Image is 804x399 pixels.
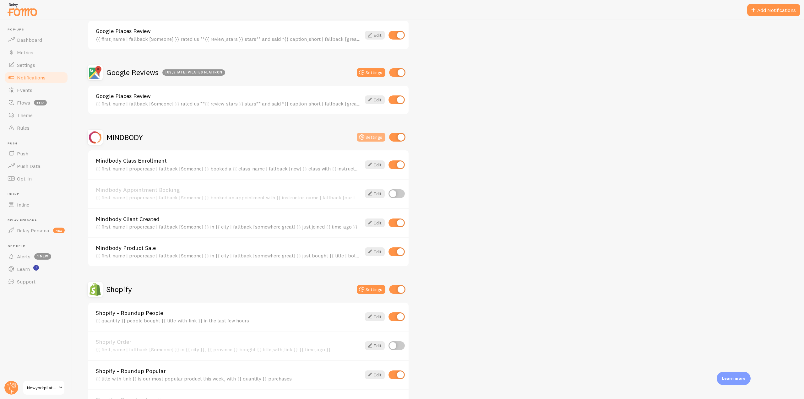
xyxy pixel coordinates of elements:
[96,368,361,374] a: Shopify - Roundup Popular
[8,192,68,197] span: Inline
[365,370,385,379] a: Edit
[365,189,385,198] a: Edit
[357,285,385,294] button: Settings
[53,228,65,233] span: new
[106,67,225,77] h2: Google Reviews
[7,2,38,18] img: fomo-relay-logo-orange.svg
[365,341,385,350] a: Edit
[717,372,751,385] div: Learn more
[4,34,68,46] a: Dashboard
[4,263,68,275] a: Learn
[88,282,103,297] img: Shopify
[96,93,361,99] a: Google Places Review
[96,310,361,316] a: Shopify - Roundup People
[4,59,68,71] a: Settings
[8,244,68,248] span: Get Help
[96,224,361,229] div: {{ first_name | propercase | fallback [Someone] }} in {{ city | fallback [somewhere great] }} jus...
[106,284,132,294] h2: Shopify
[365,247,385,256] a: Edit
[96,376,361,381] div: {{ title_with_link }} is our most popular product this week, with {{ quantity }} purchases
[96,195,361,200] div: {{ first_name | propercase | fallback [Someone] }} booked an appointment with {{ instructor_name ...
[4,71,68,84] a: Notifications
[34,253,51,260] span: 1 new
[17,227,49,234] span: Relay Persona
[27,384,57,391] span: Newyorkpilates
[96,36,361,42] div: {{ first_name | fallback [Someone] }} rated us **{{ review_stars }} stars** and said *{{ caption_...
[96,216,361,222] a: Mindbody Client Created
[96,187,361,193] a: Mindbody Appointment Booking
[17,74,46,81] span: Notifications
[17,49,33,56] span: Metrics
[365,160,385,169] a: Edit
[96,28,361,34] a: Google Places Review
[33,265,39,271] svg: <p>Watch New Feature Tutorials!</p>
[365,31,385,40] a: Edit
[4,121,68,134] a: Rules
[4,147,68,160] a: Push
[17,150,28,157] span: Push
[23,380,65,395] a: Newyorkpilates
[4,172,68,185] a: Opt-In
[96,245,361,251] a: Mindbody Product Sale
[722,375,746,381] p: Learn more
[4,224,68,237] a: Relay Persona new
[8,142,68,146] span: Push
[106,132,143,142] h2: MINDBODY
[357,133,385,142] button: Settings
[17,202,29,208] span: Inline
[4,250,68,263] a: Alerts 1 new
[4,160,68,172] a: Push Data
[96,318,361,323] div: {{ quantity }} people bought {{ title_with_link }} in the last few hours
[17,266,30,272] span: Learn
[88,130,103,145] img: MINDBODY
[4,96,68,109] a: Flows beta
[34,100,47,105] span: beta
[365,312,385,321] a: Edit
[96,101,361,106] div: {{ first_name | fallback [Someone] }} rated us **{{ review_stars }} stars** and said *{{ caption_...
[17,100,30,106] span: Flows
[8,218,68,223] span: Relay Persona
[17,163,41,169] span: Push Data
[96,253,361,258] div: {{ first_name | propercase | fallback [Someone] }} in {{ city | fallback [somewhere great] }} jus...
[96,166,361,171] div: {{ first_name | propercase | fallback [Someone] }} booked a {{ class_name | fallback [new] }} cla...
[365,218,385,227] a: Edit
[17,175,32,182] span: Opt-In
[4,84,68,96] a: Events
[17,62,35,68] span: Settings
[162,69,225,76] div: [US_STATE] PILATES FLATIRON
[17,253,30,260] span: Alerts
[17,112,33,118] span: Theme
[357,68,385,77] button: Settings
[17,125,30,131] span: Rules
[8,28,68,32] span: Pop-ups
[4,46,68,59] a: Metrics
[4,109,68,121] a: Theme
[17,87,32,93] span: Events
[365,95,385,104] a: Edit
[96,158,361,164] a: Mindbody Class Enrollment
[17,278,35,285] span: Support
[96,339,361,345] a: Shopify Order
[4,275,68,288] a: Support
[96,347,361,352] div: {{ first_name | fallback [Someone] }} in {{ city }}, {{ province }} bought {{ title_with_link }} ...
[17,37,42,43] span: Dashboard
[88,65,103,80] img: Google Reviews
[4,198,68,211] a: Inline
